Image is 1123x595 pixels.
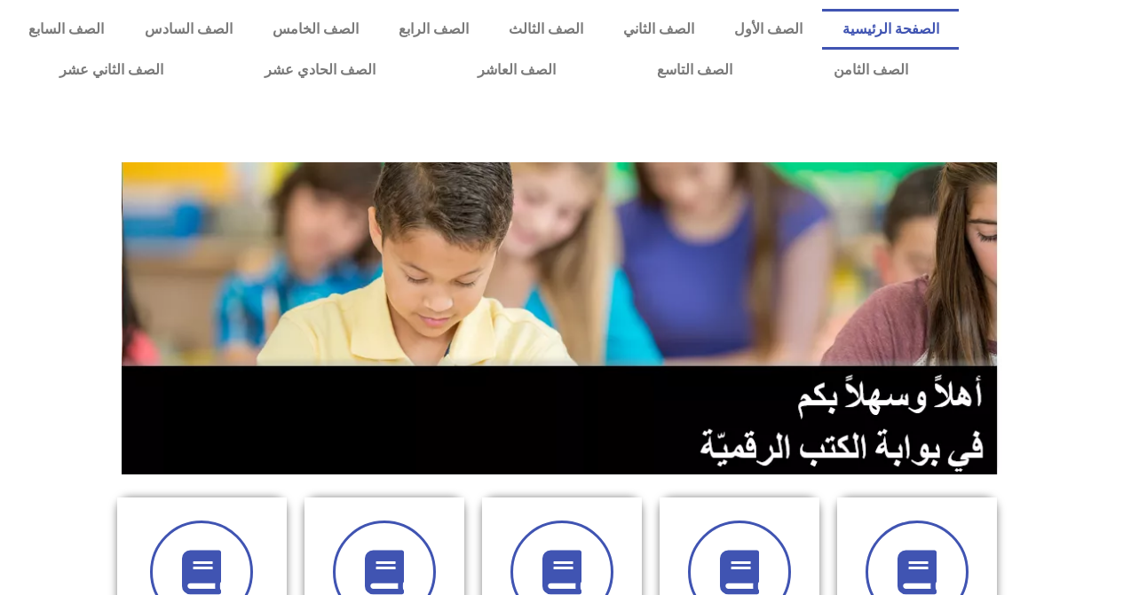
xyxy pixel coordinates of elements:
a: الصف الثامن [783,50,959,90]
a: الصف الثالث [488,9,603,50]
a: الصف الثاني عشر [9,50,214,90]
a: الصف الثاني [603,9,714,50]
a: الصفحة الرئيسية [822,9,959,50]
a: الصف الرابع [378,9,488,50]
a: الصف السادس [124,9,252,50]
a: الصف السابع [9,9,124,50]
a: الصف العاشر [427,50,606,90]
a: الصف التاسع [606,50,783,90]
a: الصف الحادي عشر [214,50,426,90]
a: الصف الخامس [252,9,378,50]
a: الصف الأول [714,9,822,50]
